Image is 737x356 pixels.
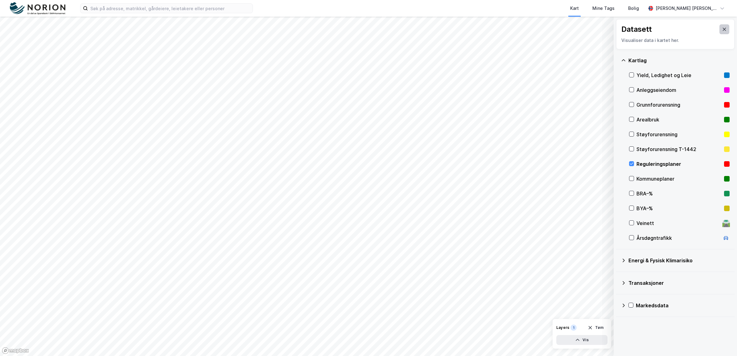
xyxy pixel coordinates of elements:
[628,5,639,12] div: Bolig
[656,5,717,12] div: [PERSON_NAME] [PERSON_NAME]
[88,4,253,13] input: Søk på adresse, matrikkel, gårdeiere, leietakere eller personer
[556,325,569,330] div: Layers
[636,205,722,212] div: BYA–%
[621,24,652,34] div: Datasett
[621,37,729,44] div: Visualiser data i kartet her.
[628,257,730,264] div: Energi & Fysisk Klimarisiko
[706,326,737,356] iframe: Chat Widget
[722,219,730,227] div: 🛣️
[636,234,720,242] div: Årsdøgntrafikk
[570,5,579,12] div: Kart
[592,5,615,12] div: Mine Tags
[628,57,730,64] div: Kartlag
[628,279,730,287] div: Transaksjoner
[10,2,65,15] img: norion-logo.80e7a08dc31c2e691866.png
[636,116,722,123] div: Arealbruk
[636,219,720,227] div: Veinett
[556,335,607,345] button: Vis
[706,326,737,356] div: Kontrollprogram for chat
[636,160,722,168] div: Reguleringsplaner
[636,190,722,197] div: BRA–%
[584,323,607,333] button: Tøm
[636,175,722,182] div: Kommuneplaner
[2,347,29,354] a: Mapbox homepage
[636,86,722,94] div: Anleggseiendom
[636,101,722,108] div: Grunnforurensning
[636,131,722,138] div: Støyforurensning
[570,325,577,331] div: 1
[636,145,722,153] div: Støyforurensning T-1442
[636,72,722,79] div: Yield, Ledighet og Leie
[636,302,730,309] div: Markedsdata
